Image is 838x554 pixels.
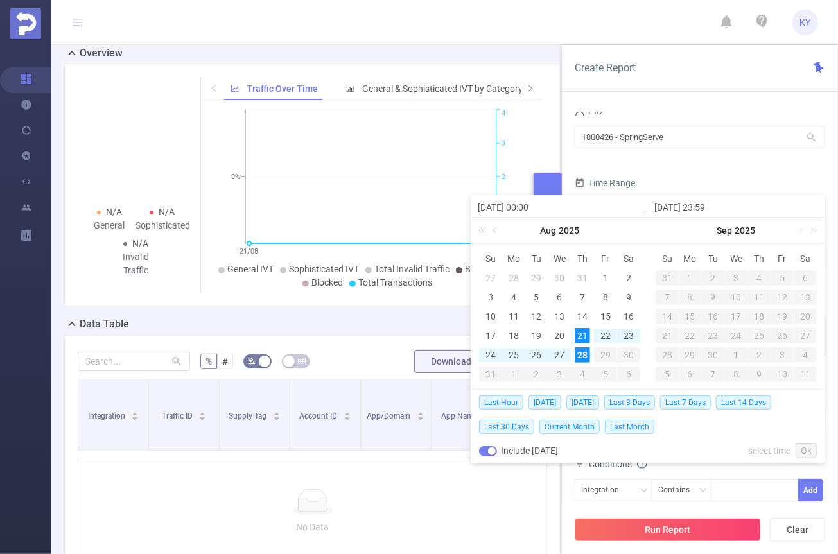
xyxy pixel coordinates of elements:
td: October 9, 2025 [747,365,771,384]
td: August 12, 2025 [525,307,548,326]
td: September 16, 2025 [702,307,725,326]
span: Traffic Over Time [247,83,318,94]
i: icon: caret-down [273,415,280,419]
td: September 18, 2025 [747,307,771,326]
div: 19 [529,328,545,343]
th: Fri [771,249,794,268]
div: 5 [594,367,617,382]
span: N/A [159,207,175,217]
td: August 8, 2025 [594,288,617,307]
td: July 28, 2025 [502,268,525,288]
td: September 17, 2025 [725,307,748,326]
td: September 12, 2025 [771,288,794,307]
td: August 24, 2025 [479,345,502,365]
th: Wed [725,249,748,268]
div: 5 [771,270,794,286]
span: Brand Safety [465,264,517,274]
span: App/Domain [367,411,413,420]
tspan: 21/08 [240,247,258,255]
div: 28 [656,347,679,363]
td: August 9, 2025 [617,288,640,307]
div: 6 [617,367,640,382]
i: icon: info-circle [637,458,647,469]
td: September 8, 2025 [679,288,702,307]
td: September 3, 2025 [725,268,748,288]
i: icon: caret-down [344,415,351,419]
td: August 23, 2025 [617,326,640,345]
span: Traffic ID [162,411,195,420]
div: 8 [679,290,702,305]
div: 20 [794,309,817,324]
i: icon: caret-up [273,410,280,414]
span: Th [747,253,771,264]
span: Time Range [575,178,636,188]
div: 8 [725,367,748,382]
div: 1 [598,270,613,286]
td: September 26, 2025 [771,326,794,345]
td: September 1, 2025 [502,365,525,384]
span: Total Invalid Traffic [374,264,450,274]
td: August 2, 2025 [617,268,640,288]
div: 7 [575,290,590,305]
td: September 2, 2025 [525,365,548,384]
span: Create Report [575,62,636,74]
span: # [222,356,228,367]
td: September 2, 2025 [702,268,725,288]
span: Th [571,253,594,264]
h2: Data Table [80,316,129,332]
span: Mo [502,253,525,264]
a: Next year (Control + right) [803,218,820,243]
td: September 3, 2025 [548,365,572,384]
div: 18 [506,328,521,343]
span: Total Transactions [358,277,432,288]
td: August 16, 2025 [617,307,640,326]
div: 12 [771,290,794,305]
p: No Data [89,520,536,534]
div: 16 [702,309,725,324]
div: 17 [483,328,498,343]
td: August 10, 2025 [479,307,502,326]
input: Search... [78,351,190,371]
td: July 30, 2025 [548,268,572,288]
td: September 20, 2025 [794,307,817,326]
td: August 14, 2025 [571,307,594,326]
div: 2 [747,347,771,363]
div: 14 [656,309,679,324]
td: August 31, 2025 [656,268,679,288]
span: % [205,356,212,367]
td: August 20, 2025 [548,326,572,345]
span: Last Hour [479,395,523,410]
td: September 28, 2025 [656,345,679,365]
td: August 17, 2025 [479,326,502,345]
td: October 6, 2025 [679,365,702,384]
input: End date [654,200,818,215]
div: Sort [344,410,351,418]
span: Fr [771,253,794,264]
div: Contains [659,480,699,501]
td: August 22, 2025 [594,326,617,345]
div: 11 [506,309,521,324]
td: August 18, 2025 [502,326,525,345]
tspan: 2 [502,173,505,181]
div: 6 [794,270,817,286]
span: Sophisticated IVT [289,264,359,274]
a: select time [748,438,790,463]
div: 3 [725,270,748,286]
td: October 1, 2025 [725,345,748,365]
div: 4 [747,270,771,286]
div: 10 [483,309,498,324]
td: October 10, 2025 [771,365,794,384]
div: 31 [656,270,679,286]
div: 4 [571,367,594,382]
td: October 3, 2025 [771,345,794,365]
td: September 7, 2025 [656,288,679,307]
td: September 21, 2025 [656,326,679,345]
td: October 7, 2025 [702,365,725,384]
span: KY [800,10,811,35]
div: 13 [552,309,567,324]
div: Sort [273,410,281,418]
span: Tu [702,253,725,264]
div: 16 [621,309,636,324]
div: 4 [794,347,817,363]
a: Aug [539,218,557,243]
